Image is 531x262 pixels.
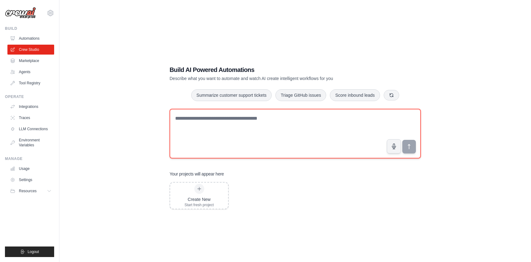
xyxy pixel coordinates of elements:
span: Logout [28,249,39,254]
a: Environment Variables [7,135,54,150]
a: Agents [7,67,54,77]
button: Summarize customer support tickets [191,89,272,101]
a: Automations [7,33,54,43]
span: Resources [19,189,37,193]
a: Settings [7,175,54,185]
h3: Your projects will appear here [170,171,224,177]
div: Start fresh project [184,202,214,207]
button: Get new suggestions [384,90,399,100]
a: Crew Studio [7,45,54,55]
a: Usage [7,164,54,174]
button: Triage GitHub issues [275,89,326,101]
div: Manage [5,156,54,161]
button: Click to speak your automation idea [387,139,401,153]
button: Logout [5,246,54,257]
a: Marketplace [7,56,54,66]
a: Traces [7,113,54,123]
div: Create New [184,196,214,202]
button: Score inbound leads [330,89,380,101]
div: Build [5,26,54,31]
img: Logo [5,7,36,19]
a: Tool Registry [7,78,54,88]
a: Integrations [7,102,54,112]
h1: Build AI Powered Automations [170,65,378,74]
p: Describe what you want to automate and watch AI create intelligent workflows for you [170,75,378,82]
div: Operate [5,94,54,99]
a: LLM Connections [7,124,54,134]
button: Resources [7,186,54,196]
